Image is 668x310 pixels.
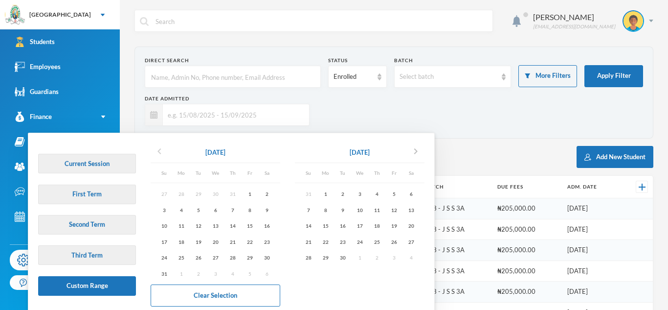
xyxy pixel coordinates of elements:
[258,168,275,178] div: Sa
[241,188,258,200] div: 1
[207,252,224,264] div: 27
[420,219,492,240] td: JS 3 - J S S 3A
[38,154,136,173] button: Current Session
[385,236,402,248] div: 26
[317,252,334,264] div: 29
[241,220,258,232] div: 15
[207,168,224,178] div: We
[562,282,621,303] td: [DATE]
[224,236,241,248] div: 21
[224,220,241,232] div: 14
[145,57,321,64] div: Direct Search
[15,112,52,122] div: Finance
[402,204,420,216] div: 13
[577,146,653,168] button: Add New Student
[533,23,615,30] div: [EMAIL_ADDRESS][DOMAIN_NAME]
[402,188,420,200] div: 6
[190,252,207,264] div: 26
[420,198,492,219] td: JS 3 - J S S 3A
[173,236,190,248] div: 18
[410,145,422,157] i: chevron_right
[562,261,621,282] td: [DATE]
[156,220,173,232] div: 10
[140,17,149,26] img: search
[190,204,207,216] div: 5
[562,219,621,240] td: [DATE]
[385,168,402,178] div: Fr
[334,168,351,178] div: Tu
[562,198,621,219] td: [DATE]
[155,10,488,32] input: Search
[154,145,165,157] i: chevron_left
[351,236,368,248] div: 24
[368,204,385,216] div: 11
[492,282,563,303] td: ₦205,000.00
[385,188,402,200] div: 5
[420,240,492,261] td: JS 3 - J S S 3A
[350,148,370,158] div: [DATE]
[173,204,190,216] div: 4
[300,220,317,232] div: 14
[562,176,621,198] th: Adm. Date
[334,188,351,200] div: 2
[241,204,258,216] div: 8
[407,145,424,161] button: chevron_right
[385,204,402,216] div: 12
[207,236,224,248] div: 20
[639,184,646,191] img: +
[562,240,621,261] td: [DATE]
[173,220,190,232] div: 11
[334,220,351,232] div: 16
[156,204,173,216] div: 3
[38,245,136,265] button: Third Term
[300,204,317,216] div: 7
[156,168,173,178] div: Su
[328,57,387,64] div: Status
[5,5,25,25] img: logo
[334,236,351,248] div: 23
[300,252,317,264] div: 28
[518,65,577,87] button: More Filters
[15,87,59,97] div: Guardians
[258,188,275,200] div: 2
[368,220,385,232] div: 18
[190,236,207,248] div: 19
[492,219,563,240] td: ₦205,000.00
[241,168,258,178] div: Fr
[15,62,61,72] div: Employees
[533,11,615,23] div: [PERSON_NAME]
[173,252,190,264] div: 25
[207,220,224,232] div: 13
[351,188,368,200] div: 3
[156,252,173,264] div: 24
[163,104,304,126] input: e.g. 15/08/2025 - 15/09/2025
[402,220,420,232] div: 20
[207,204,224,216] div: 6
[317,236,334,248] div: 22
[334,252,351,264] div: 30
[368,188,385,200] div: 4
[224,252,241,264] div: 28
[151,145,168,161] button: chevron_left
[300,168,317,178] div: Su
[334,72,373,82] div: Enrolled
[241,236,258,248] div: 22
[38,276,136,296] button: Custom Range
[402,236,420,248] div: 27
[145,95,310,102] div: Date Admitted
[623,11,643,31] img: STUDENT
[368,168,385,178] div: Th
[224,168,241,178] div: Th
[317,204,334,216] div: 8
[173,168,190,178] div: Mo
[402,168,420,178] div: Sa
[420,261,492,282] td: JS 3 - J S S 3A
[150,66,315,88] input: Name, Admin No, Phone number, Email Address
[334,204,351,216] div: 9
[224,204,241,216] div: 7
[241,252,258,264] div: 29
[492,261,563,282] td: ₦205,000.00
[420,282,492,303] td: JS 3 - J S S 3A
[15,37,55,47] div: Students
[317,220,334,232] div: 15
